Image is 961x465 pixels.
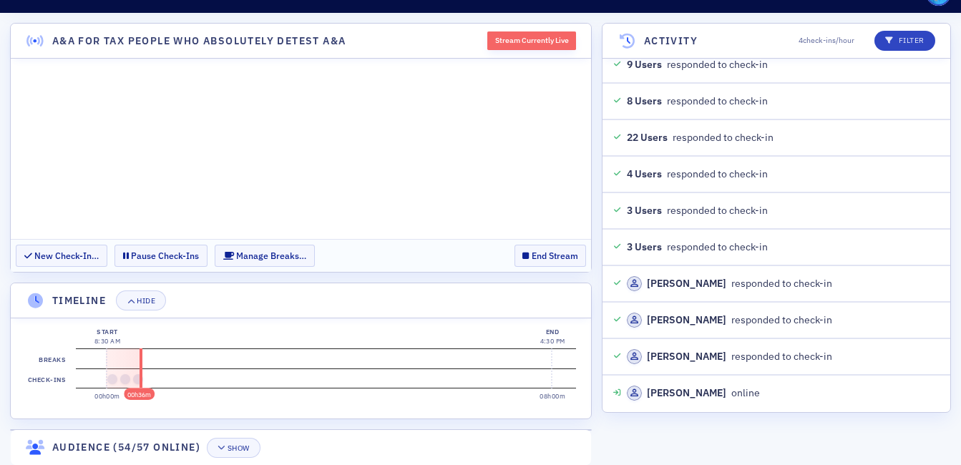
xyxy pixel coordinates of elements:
time: 4:30 PM [540,337,565,345]
button: New Check-In… [16,245,107,267]
span: responded to check-in [667,167,768,182]
h4: Activity [644,34,698,49]
span: responded to check-in [667,240,768,255]
span: responded to check-in [667,57,768,72]
div: End [540,327,565,337]
time: 00h00m [94,392,120,400]
button: End Stream [514,245,587,267]
button: Pause Check-Ins [114,245,208,267]
div: Hide [137,297,155,305]
label: Breaks [36,349,69,369]
span: 4 Users [627,167,662,182]
span: responded to check-in [667,203,768,218]
h4: Audience (54/57 online) [52,440,200,455]
time: 00h36m [127,391,151,398]
span: responded to check-in [673,130,774,145]
span: 3 Users [627,240,662,255]
div: responded to check-in [627,349,832,364]
div: [PERSON_NAME] [647,276,726,291]
div: online [627,386,760,401]
div: [PERSON_NAME] [647,386,726,401]
div: Show [228,444,250,452]
h4: A&A for Tax People Who Absolutely Detest A&A [52,34,346,49]
div: [PERSON_NAME] [647,313,726,328]
span: 3 Users [627,203,662,218]
h4: Timeline [52,293,106,308]
div: responded to check-in [627,276,832,291]
div: Start [94,327,120,337]
div: Stream Currently Live [487,31,576,50]
span: 4 check-ins/hour [799,35,854,46]
button: Filter [874,31,935,51]
button: Hide [116,290,166,310]
div: responded to check-in [627,313,832,328]
button: Manage Breaks… [215,245,315,267]
span: 9 Users [627,57,662,72]
div: [PERSON_NAME] [647,349,726,364]
span: 8 Users [627,94,662,109]
p: Filter [885,35,925,46]
span: responded to check-in [667,94,768,109]
time: 8:30 AM [94,337,120,345]
label: Check-ins [25,369,68,389]
span: 22 Users [627,130,668,145]
time: 08h00m [540,392,565,400]
button: Show [207,438,260,458]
